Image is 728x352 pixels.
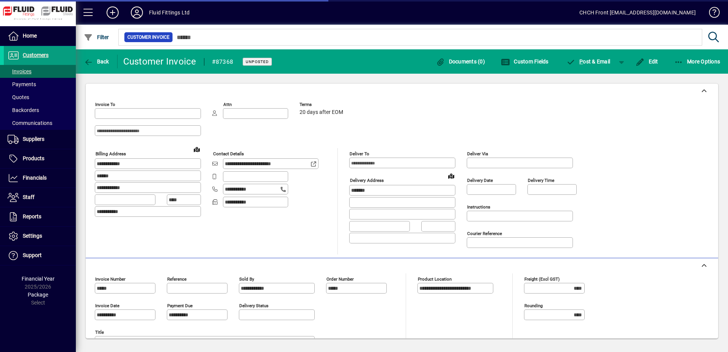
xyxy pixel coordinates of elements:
mat-label: Courier Reference [467,231,502,236]
button: Documents (0) [434,55,487,68]
div: Fluid Fittings Ltd [149,6,190,19]
span: Payments [8,81,36,87]
button: Edit [634,55,660,68]
span: Custom Fields [501,58,549,65]
app-page-header-button: Back [76,55,118,68]
span: ost & Email [566,58,610,65]
div: CHCH Front [EMAIL_ADDRESS][DOMAIN_NAME] [579,6,696,19]
span: Home [23,33,37,39]
a: View on map [445,170,457,182]
span: Communications [8,120,52,126]
button: More Options [672,55,722,68]
span: Filter [84,34,109,40]
span: Documents (0) [436,58,485,65]
a: Home [4,27,76,46]
mat-label: Title [95,330,104,335]
mat-label: Payment due [167,303,193,308]
span: P [579,58,583,65]
a: Communications [4,117,76,129]
mat-label: Deliver via [467,151,488,156]
div: #87368 [212,56,234,68]
button: Custom Fields [499,55,551,68]
a: Reports [4,207,76,226]
span: Financials [23,175,47,181]
mat-label: Reference [167,276,187,282]
a: Payments [4,78,76,91]
span: Package [28,292,48,298]
mat-label: Sold by [239,276,254,282]
span: Quotes [8,94,29,100]
span: Terms [300,102,345,107]
span: Financial Year [22,276,55,282]
mat-label: Invoice date [95,303,119,308]
span: Customer Invoice [127,33,169,41]
button: Add [100,6,125,19]
button: Post & Email [563,55,614,68]
a: View on map [191,143,203,155]
mat-label: Order number [326,276,354,282]
mat-label: Invoice number [95,276,126,282]
mat-label: Delivery date [467,178,493,183]
span: Reports [23,213,41,219]
a: Quotes [4,91,76,104]
button: Back [82,55,111,68]
a: Backorders [4,104,76,117]
span: Backorders [8,107,39,113]
mat-label: Freight (excl GST) [524,276,560,282]
span: Staff [23,194,35,200]
mat-label: Delivery time [528,178,554,183]
a: Knowledge Base [703,2,719,26]
mat-label: Delivery status [239,303,268,308]
mat-label: Deliver To [350,151,369,156]
mat-label: Invoice To [95,102,115,107]
a: Suppliers [4,130,76,149]
a: Invoices [4,65,76,78]
span: Edit [635,58,658,65]
a: Staff [4,188,76,207]
span: Invoices [8,68,31,74]
mat-label: Attn [223,102,232,107]
mat-label: Product location [418,276,452,282]
span: Customers [23,52,49,58]
a: Financials [4,169,76,188]
span: More Options [674,58,720,65]
button: Filter [82,30,111,44]
span: Settings [23,233,42,239]
a: Products [4,149,76,168]
a: Settings [4,227,76,246]
span: Unposted [246,59,269,64]
span: Back [84,58,109,65]
span: 20 days after EOM [300,109,343,115]
span: Support [23,252,42,258]
span: Products [23,155,44,161]
mat-label: Rounding [524,303,543,308]
mat-label: Instructions [467,204,490,210]
span: Suppliers [23,136,44,142]
div: Customer Invoice [123,55,196,68]
a: Support [4,246,76,265]
button: Profile [125,6,149,19]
